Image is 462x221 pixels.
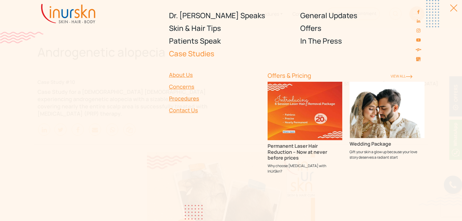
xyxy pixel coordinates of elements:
a: Case Studies [169,47,293,60]
a: About Us [169,69,260,81]
a: Patients Speak [169,35,293,47]
img: linkedin [416,19,421,24]
img: Wedding Package [350,82,425,138]
a: Contact Us [169,104,260,116]
h3: Wedding Package [350,141,425,147]
a: View ALl [391,74,412,79]
p: Why choose [MEDICAL_DATA] with InUrSkn? [268,163,343,174]
img: orange-rightarrow [406,75,412,78]
a: Concerns [169,81,260,93]
h3: Permanent Laser Hair Reduction – Now at never before prices [268,143,343,161]
a: In The Press [300,35,425,47]
a: Dr. [PERSON_NAME] Speaks [169,9,293,22]
img: facebook [416,9,421,14]
img: inurskn-logo [41,4,95,23]
h6: Offers & Pricing [268,72,383,79]
img: Permanent Laser Hair Reduction – Now at never before prices [268,82,343,140]
img: instagram [416,28,421,33]
a: General Updates [300,9,425,22]
img: sejal-saheta-dermatologist [415,47,421,52]
p: Gift your skin a glow up because your love story deserves a radiant start [350,149,425,160]
img: youtube [416,38,421,42]
a: Skin & Hair Tips [169,22,293,35]
a: Offers [300,22,425,35]
a: Procedures [169,93,260,104]
img: Skin-and-Hair-Clinic [416,57,421,61]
